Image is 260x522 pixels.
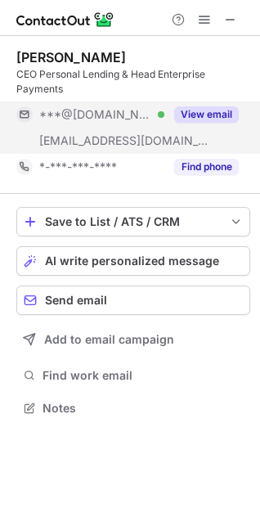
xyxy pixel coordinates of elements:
[39,133,209,148] span: [EMAIL_ADDRESS][DOMAIN_NAME]
[16,207,250,236] button: save-profile-one-click
[43,401,244,416] span: Notes
[16,246,250,276] button: AI write personalized message
[16,10,114,29] img: ContactOut v5.3.10
[174,106,239,123] button: Reveal Button
[16,325,250,354] button: Add to email campaign
[16,67,250,97] div: CEO Personal Lending & Head Enterprise Payments
[43,368,244,383] span: Find work email
[16,49,126,65] div: [PERSON_NAME]
[16,286,250,315] button: Send email
[45,294,107,307] span: Send email
[39,107,152,122] span: ***@[DOMAIN_NAME]
[174,159,239,175] button: Reveal Button
[44,333,174,346] span: Add to email campaign
[16,364,250,387] button: Find work email
[45,215,222,228] div: Save to List / ATS / CRM
[16,397,250,420] button: Notes
[45,254,219,268] span: AI write personalized message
